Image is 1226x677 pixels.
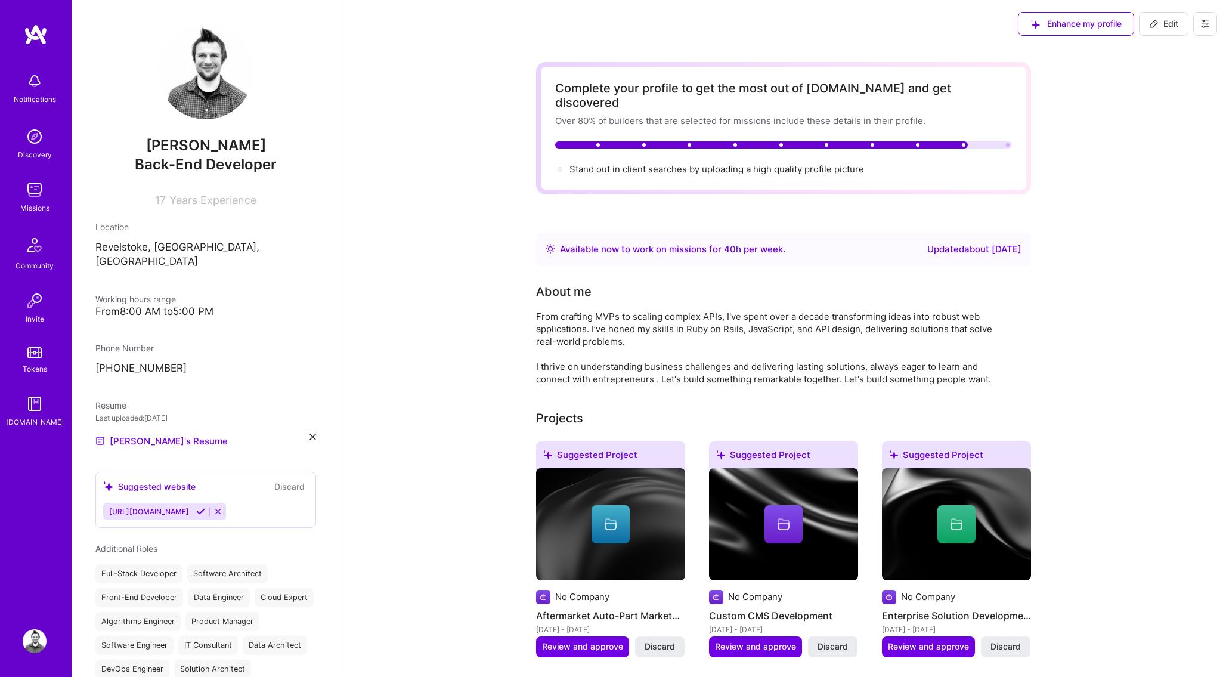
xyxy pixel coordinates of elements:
[95,612,181,631] div: Algorithms Engineer
[27,347,42,358] img: tokens
[709,590,723,604] img: Company logo
[536,441,685,473] div: Suggested Project
[645,641,675,653] span: Discard
[95,221,316,233] div: Location
[20,202,49,214] div: Missions
[185,612,259,631] div: Product Manager
[271,480,308,493] button: Discard
[889,450,898,459] i: icon SuggestedTeams
[882,468,1031,580] img: cover
[20,629,49,653] a: User Avatar
[169,194,256,206] span: Years Experience
[818,641,848,653] span: Discard
[178,636,238,655] div: IT Consultant
[103,481,113,491] i: icon SuggestedTeams
[536,636,629,657] button: Review and approve
[196,507,205,516] i: Accept
[546,244,555,254] img: Availability
[882,590,896,604] img: Company logo
[187,564,268,583] div: Software Architect
[536,468,685,580] img: cover
[23,69,47,93] img: bell
[188,588,250,607] div: Data Engineer
[569,163,864,175] div: Stand out in client searches by uploading a high quality profile picture
[543,450,552,459] i: icon SuggestedTeams
[213,507,222,516] i: Reject
[990,641,1021,653] span: Discard
[536,310,1013,385] div: From crafting MVPs to scaling complex APIs, I've spent over a decade transforming ideas into robu...
[95,543,157,554] span: Additional Roles
[728,591,782,603] div: No Company
[709,623,858,636] div: [DATE] - [DATE]
[23,178,47,202] img: teamwork
[808,636,857,657] button: Discard
[95,343,154,353] span: Phone Number
[888,641,969,653] span: Review and approve
[18,149,52,161] div: Discovery
[23,629,47,653] img: User Avatar
[882,441,1031,473] div: Suggested Project
[536,623,685,636] div: [DATE] - [DATE]
[542,641,623,653] span: Review and approve
[536,409,583,427] div: Projects
[95,240,316,269] p: Revelstoke, [GEOGRAPHIC_DATA], [GEOGRAPHIC_DATA]
[95,434,228,448] a: [PERSON_NAME]'s Resume
[23,289,47,313] img: Invite
[14,93,56,106] div: Notifications
[536,283,592,301] div: About me
[635,636,685,657] button: Discard
[23,125,47,149] img: discovery
[158,24,253,119] img: User Avatar
[95,588,183,607] div: Front-End Developer
[555,81,1012,110] div: Complete your profile to get the most out of [DOMAIN_NAME] and get discovered
[555,115,1012,127] div: Over 80% of builders that are selected for missions include these details in their profile.
[95,400,126,410] span: Resume
[155,194,166,206] span: 17
[1030,20,1040,29] i: icon SuggestedTeams
[716,450,725,459] i: icon SuggestedTeams
[882,636,975,657] button: Review and approve
[6,416,64,428] div: [DOMAIN_NAME]
[536,608,685,623] h4: Aftermarket Auto-Part Marketplace Development
[103,480,196,493] div: Suggested website
[901,591,955,603] div: No Company
[560,242,785,256] div: Available now to work on missions for h per week .
[23,363,47,375] div: Tokens
[109,507,189,516] span: [URL][DOMAIN_NAME]
[724,243,736,255] span: 40
[135,156,277,173] span: Back-End Developer
[1018,12,1134,36] button: Enhance my profile
[24,24,48,45] img: logo
[16,259,54,272] div: Community
[95,305,316,318] div: From 8:00 AM to 5:00 PM
[1139,12,1188,36] button: Edit
[709,636,802,657] button: Review and approve
[536,590,550,604] img: Company logo
[95,412,316,424] div: Last uploaded: [DATE]
[709,468,858,580] img: cover
[95,361,316,376] p: [PHONE_NUMBER]
[715,641,796,653] span: Review and approve
[981,636,1030,657] button: Discard
[243,636,307,655] div: Data Architect
[95,436,105,446] img: Resume
[1149,18,1178,30] span: Edit
[95,137,316,154] span: [PERSON_NAME]
[20,231,49,259] img: Community
[255,588,314,607] div: Cloud Expert
[95,294,176,304] span: Working hours range
[23,392,47,416] img: guide book
[882,608,1031,623] h4: Enterprise Solution Development
[709,608,858,623] h4: Custom CMS Development
[26,313,44,325] div: Invite
[95,636,174,655] div: Software Engineer
[1030,18,1122,30] span: Enhance my profile
[882,623,1031,636] div: [DATE] - [DATE]
[709,441,858,473] div: Suggested Project
[555,591,609,603] div: No Company
[927,242,1021,256] div: Updated about [DATE]
[95,564,182,583] div: Full-Stack Developer
[309,434,316,440] i: icon Close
